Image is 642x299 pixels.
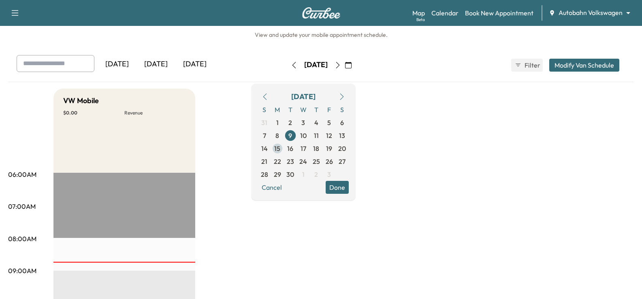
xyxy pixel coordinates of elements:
[258,181,286,194] button: Cancel
[288,118,292,127] span: 2
[327,170,331,179] span: 3
[287,157,294,166] span: 23
[339,131,345,140] span: 13
[284,103,297,116] span: T
[340,118,344,127] span: 6
[313,144,319,153] span: 18
[313,157,320,166] span: 25
[8,170,36,179] p: 06:00AM
[301,118,305,127] span: 3
[137,55,175,74] div: [DATE]
[299,157,307,166] span: 24
[288,131,292,140] span: 9
[98,55,137,74] div: [DATE]
[275,131,279,140] span: 8
[271,103,284,116] span: M
[336,103,349,116] span: S
[261,170,268,179] span: 28
[327,118,331,127] span: 5
[302,7,341,19] img: Curbee Logo
[8,31,634,39] h6: View and update your mobile appointment schedule.
[314,170,318,179] span: 2
[301,144,306,153] span: 17
[302,170,305,179] span: 1
[274,144,280,153] span: 15
[300,131,307,140] span: 10
[412,8,425,18] a: MapBeta
[326,131,332,140] span: 12
[314,131,319,140] span: 11
[287,144,293,153] span: 16
[258,103,271,116] span: S
[339,157,346,166] span: 27
[525,60,539,70] span: Filter
[465,8,533,18] a: Book New Appointment
[63,95,99,106] h5: VW Mobile
[304,60,328,70] div: [DATE]
[549,59,619,72] button: Modify Van Schedule
[261,157,267,166] span: 21
[559,8,623,17] span: Autobahn Volkswagen
[511,59,543,72] button: Filter
[276,118,279,127] span: 1
[326,181,349,194] button: Done
[291,91,316,102] div: [DATE]
[326,157,333,166] span: 26
[310,103,323,116] span: T
[297,103,310,116] span: W
[175,55,214,74] div: [DATE]
[416,17,425,23] div: Beta
[63,110,124,116] p: $ 0.00
[274,157,281,166] span: 22
[286,170,294,179] span: 30
[314,118,318,127] span: 4
[326,144,332,153] span: 19
[274,170,281,179] span: 29
[124,110,186,116] p: Revenue
[338,144,346,153] span: 20
[263,131,266,140] span: 7
[8,201,36,211] p: 07:00AM
[261,118,267,127] span: 31
[431,8,459,18] a: Calendar
[323,103,336,116] span: F
[261,144,268,153] span: 14
[8,266,36,276] p: 09:00AM
[8,234,36,244] p: 08:00AM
